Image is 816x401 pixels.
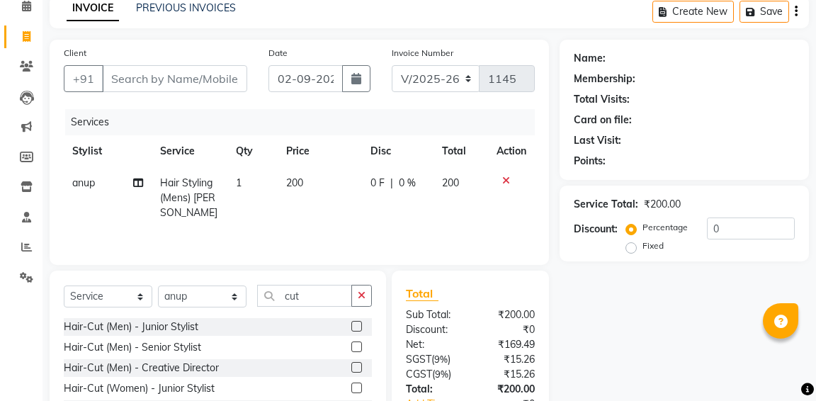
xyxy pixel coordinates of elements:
a: PREVIOUS INVOICES [136,1,236,14]
span: anup [72,176,95,189]
label: Client [64,47,86,60]
div: Total Visits: [574,92,630,107]
div: Name: [574,51,606,66]
span: 9% [435,368,448,380]
label: Percentage [642,221,688,234]
th: Disc [362,135,433,167]
div: Discount: [574,222,618,237]
div: Hair-Cut (Men) - Creative Director [64,361,219,375]
span: 1 [236,176,242,189]
span: Hair Styling (Mens) [PERSON_NAME] [160,176,217,219]
div: ₹200.00 [644,197,681,212]
th: Action [488,135,535,167]
th: Service [152,135,227,167]
label: Fixed [642,239,664,252]
button: Create New [652,1,734,23]
div: Points: [574,154,606,169]
div: Service Total: [574,197,638,212]
label: Invoice Number [392,47,453,60]
th: Qty [227,135,278,167]
th: Stylist [64,135,152,167]
div: Discount: [395,322,470,337]
label: Date [268,47,288,60]
span: | [390,176,393,191]
div: Membership: [574,72,635,86]
span: 200 [442,176,459,189]
div: ₹15.26 [470,367,545,382]
div: Hair-Cut (Men) - Junior Stylist [64,320,198,334]
div: ( ) [395,367,470,382]
div: Card on file: [574,113,632,128]
span: Total [406,286,438,301]
div: Services [65,109,545,135]
input: Search by Name/Mobile/Email/Code [102,65,247,92]
div: Total: [395,382,470,397]
span: 200 [286,176,303,189]
button: Save [739,1,789,23]
div: Hair-Cut (Women) - Junior Stylist [64,381,215,396]
span: SGST [406,353,431,366]
div: Hair-Cut (Men) - Senior Stylist [64,340,201,355]
input: Search or Scan [257,285,352,307]
div: ₹200.00 [470,382,545,397]
div: Sub Total: [395,307,470,322]
div: ₹0 [470,322,545,337]
span: 0 % [399,176,416,191]
div: ₹200.00 [470,307,545,322]
div: ₹169.49 [470,337,545,352]
span: 9% [434,354,448,365]
div: Last Visit: [574,133,621,148]
th: Total [433,135,487,167]
button: +91 [64,65,103,92]
div: Net: [395,337,470,352]
th: Price [278,135,362,167]
div: ( ) [395,352,470,367]
span: CGST [406,368,432,380]
div: ₹15.26 [470,352,545,367]
span: 0 F [370,176,385,191]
